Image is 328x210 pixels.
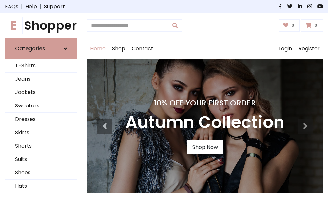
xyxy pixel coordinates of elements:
[5,126,77,139] a: Skirts
[5,17,23,34] span: E
[5,99,77,113] a: Sweaters
[276,38,295,59] a: Login
[44,3,65,10] a: Support
[5,86,77,99] a: Jackets
[5,18,77,33] h1: Shopper
[18,3,25,10] span: |
[5,38,77,59] a: Categories
[290,23,296,28] span: 0
[5,18,77,33] a: EShopper
[5,180,77,193] a: Hats
[5,113,77,126] a: Dresses
[15,45,45,52] h6: Categories
[5,3,18,10] a: FAQs
[313,23,319,28] span: 0
[301,19,323,32] a: 0
[125,98,284,107] h4: 10% Off Your First Order
[37,3,44,10] span: |
[128,38,157,59] a: Contact
[5,166,77,180] a: Shoes
[109,38,128,59] a: Shop
[125,113,284,133] h3: Autumn Collection
[5,153,77,166] a: Suits
[187,140,223,154] a: Shop Now
[87,38,109,59] a: Home
[5,73,77,86] a: Jeans
[25,3,37,10] a: Help
[295,38,323,59] a: Register
[5,139,77,153] a: Shorts
[279,19,300,32] a: 0
[5,59,77,73] a: T-Shirts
